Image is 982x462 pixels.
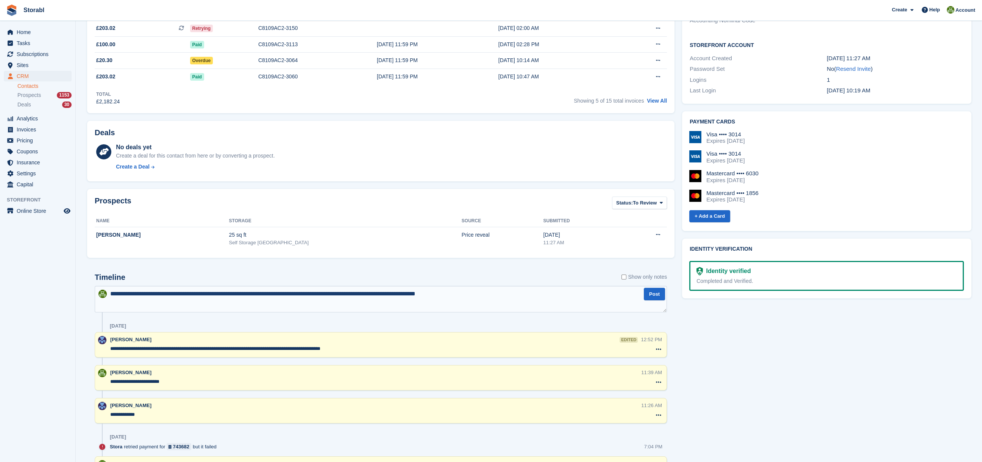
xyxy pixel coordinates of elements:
[95,128,115,137] h2: Deals
[641,402,662,409] div: 11:26 AM
[258,24,377,32] div: C8109AC2-3150
[98,369,106,377] img: Shurrelle Harrington
[95,215,229,227] th: Name
[95,273,125,282] h2: Timeline
[57,92,72,98] div: 1153
[167,443,191,450] a: 743682
[827,54,964,63] div: [DATE] 11:27 AM
[6,5,17,16] img: stora-icon-8386f47178a22dfd0bd8f6a31ec36ba5ce8667c1dd55bd0f319d3a0aa187defe.svg
[190,73,204,81] span: Paid
[116,143,275,152] div: No deals yet
[644,288,665,300] button: Post
[4,71,72,81] a: menu
[110,337,151,342] span: [PERSON_NAME]
[827,76,964,84] div: 1
[616,199,633,207] span: Status:
[462,231,543,239] div: Price reveal
[706,150,745,157] div: Visa •••• 3014
[110,370,151,375] span: [PERSON_NAME]
[258,73,377,81] div: C8109AC2-3060
[17,113,62,124] span: Analytics
[17,91,72,99] a: Prospects 1153
[929,6,940,14] span: Help
[377,41,498,48] div: [DATE] 11:59 PM
[620,337,638,343] div: edited
[17,168,62,179] span: Settings
[621,273,626,281] input: Show only notes
[62,101,72,108] div: 30
[98,402,106,410] img: Tegan Ewart
[947,6,954,14] img: Shurrelle Harrington
[498,41,620,48] div: [DATE] 02:28 PM
[690,41,964,48] h2: Storefront Account
[641,369,662,376] div: 11:39 AM
[96,98,120,106] div: £2,182.24
[696,267,703,275] img: Identity Verification Ready
[498,24,620,32] div: [DATE] 02:00 AM
[689,190,701,202] img: Mastercard Logo
[689,170,701,182] img: Mastercard Logo
[706,196,759,203] div: Expires [DATE]
[543,239,621,247] div: 11:27 AM
[689,131,701,143] img: Visa Logo
[62,206,72,215] a: Preview store
[621,273,667,281] label: Show only notes
[17,49,62,59] span: Subscriptions
[98,336,106,344] img: Tegan Ewart
[4,157,72,168] a: menu
[4,38,72,48] a: menu
[20,4,47,16] a: Storabl
[4,146,72,157] a: menu
[110,443,122,450] span: Stora
[703,267,751,276] div: Identity verified
[641,336,662,343] div: 12:52 PM
[574,98,644,104] span: Showing 5 of 15 total invoices
[98,290,107,298] img: Shurrelle Harrington
[96,73,116,81] span: £203.02
[229,239,462,247] div: Self Storage [GEOGRAPHIC_DATA]
[706,190,759,197] div: Mastercard •••• 1856
[647,98,667,104] a: View All
[690,76,827,84] div: Logins
[190,57,213,64] span: Overdue
[17,206,62,216] span: Online Store
[110,434,126,440] div: [DATE]
[690,86,827,95] div: Last Login
[612,197,667,209] button: Status: To Review
[377,73,498,81] div: [DATE] 11:59 PM
[17,135,62,146] span: Pricing
[498,56,620,64] div: [DATE] 10:14 AM
[17,38,62,48] span: Tasks
[17,60,62,70] span: Sites
[706,170,759,177] div: Mastercard •••• 6030
[4,27,72,37] a: menu
[834,66,873,72] span: ( )
[110,323,126,329] div: [DATE]
[706,131,745,138] div: Visa •••• 3014
[4,113,72,124] a: menu
[706,177,759,184] div: Expires [DATE]
[116,163,150,171] div: Create a Deal
[17,27,62,37] span: Home
[110,443,220,450] div: retried payment for but it failed
[955,6,975,14] span: Account
[17,92,41,99] span: Prospects
[17,124,62,135] span: Invoices
[95,197,131,211] h2: Prospects
[17,101,31,108] span: Deals
[827,65,964,73] div: No
[462,215,543,227] th: Source
[4,179,72,190] a: menu
[96,91,120,98] div: Total
[229,231,462,239] div: 25 sq ft
[17,157,62,168] span: Insurance
[543,231,621,239] div: [DATE]
[190,25,213,32] span: Retrying
[96,41,116,48] span: £100.00
[258,56,377,64] div: C8109AC2-3064
[633,199,657,207] span: To Review
[4,168,72,179] a: menu
[110,403,151,408] span: [PERSON_NAME]
[498,73,620,81] div: [DATE] 10:47 AM
[696,277,957,285] div: Completed and Verified.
